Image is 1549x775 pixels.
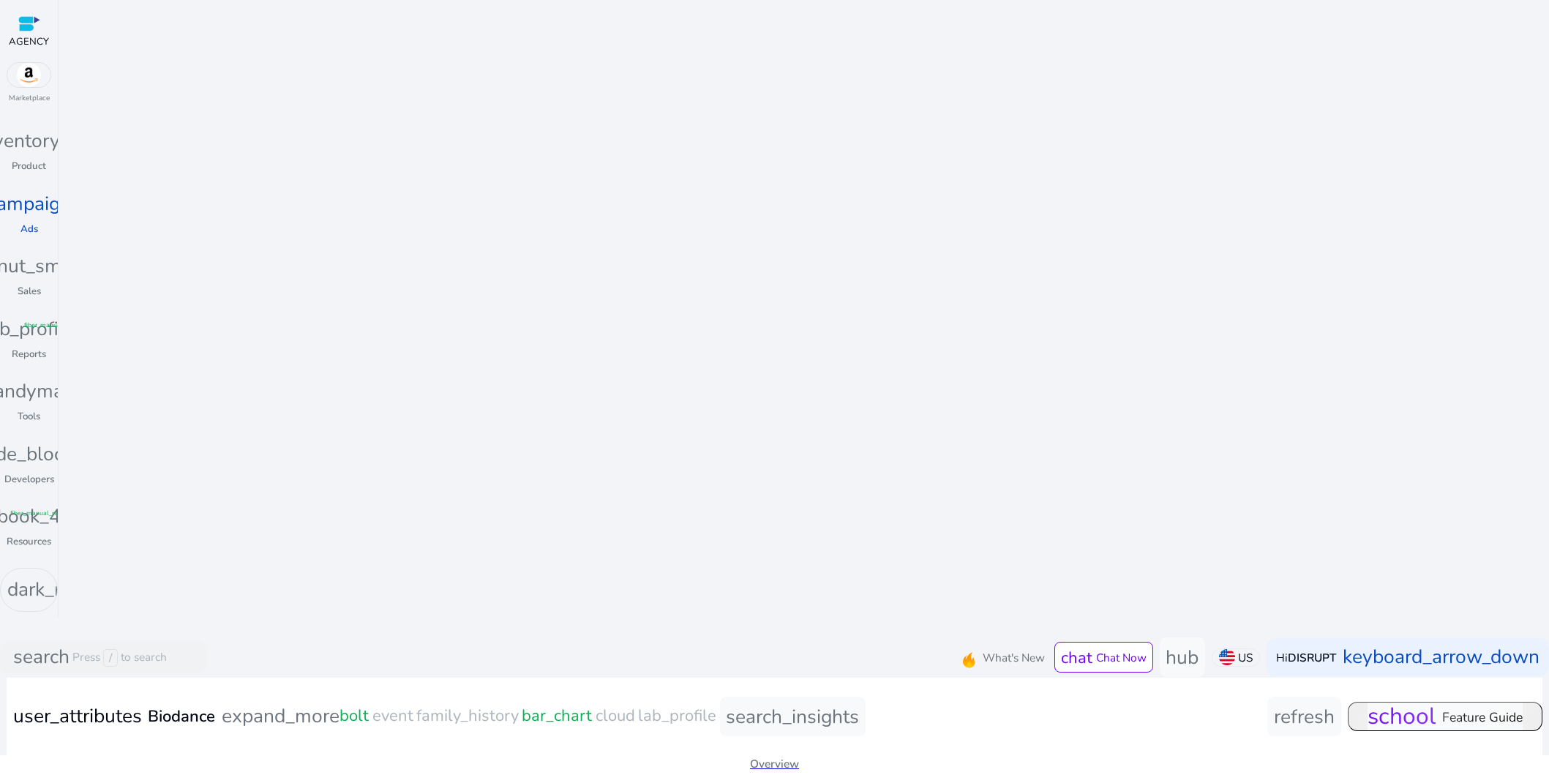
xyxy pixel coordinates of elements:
p: Hi [1276,652,1336,663]
p: Ads [20,222,38,237]
button: hub [1160,637,1206,677]
span: expand_more [222,702,340,731]
span: refresh [1274,703,1335,730]
span: chat [1061,647,1092,669]
span: family_history [416,704,519,728]
span: dark_mode [7,575,103,604]
span: user_attributes [13,702,142,731]
h3: Biodance [148,707,215,726]
p: US [1238,649,1253,666]
span: fiber_manual_record [24,321,84,330]
span: cloud [596,704,635,728]
p: Tools [18,410,40,424]
button: search_insights [720,697,866,736]
span: search_insights [726,703,859,730]
img: amazon.svg [7,63,51,87]
b: DISRUPT [1288,650,1336,665]
p: Resources [7,535,51,550]
span: Chat Now [1096,650,1147,665]
span: bolt [340,704,369,728]
span: fiber_manual_record [10,509,70,518]
span: event [372,704,413,728]
p: Reports [12,348,46,362]
span: keyboard_arrow_down [1343,643,1539,672]
span: What's New [983,649,1045,666]
p: Developers [4,473,54,487]
span: search [13,643,70,672]
button: refresh [1267,697,1341,736]
p: Press to search [72,649,167,667]
button: chatChat Now [1054,642,1152,673]
p: Marketplace [9,93,50,104]
img: us.svg [1219,649,1235,665]
span: hub [1166,644,1199,670]
p: Sales [18,285,41,299]
span: lab_profile [638,704,716,728]
span: bar_chart [522,704,592,728]
span: / [103,649,117,667]
p: AGENCY [9,35,49,50]
p: Product [12,160,46,174]
button: schoolFeature Guide [1348,702,1543,731]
